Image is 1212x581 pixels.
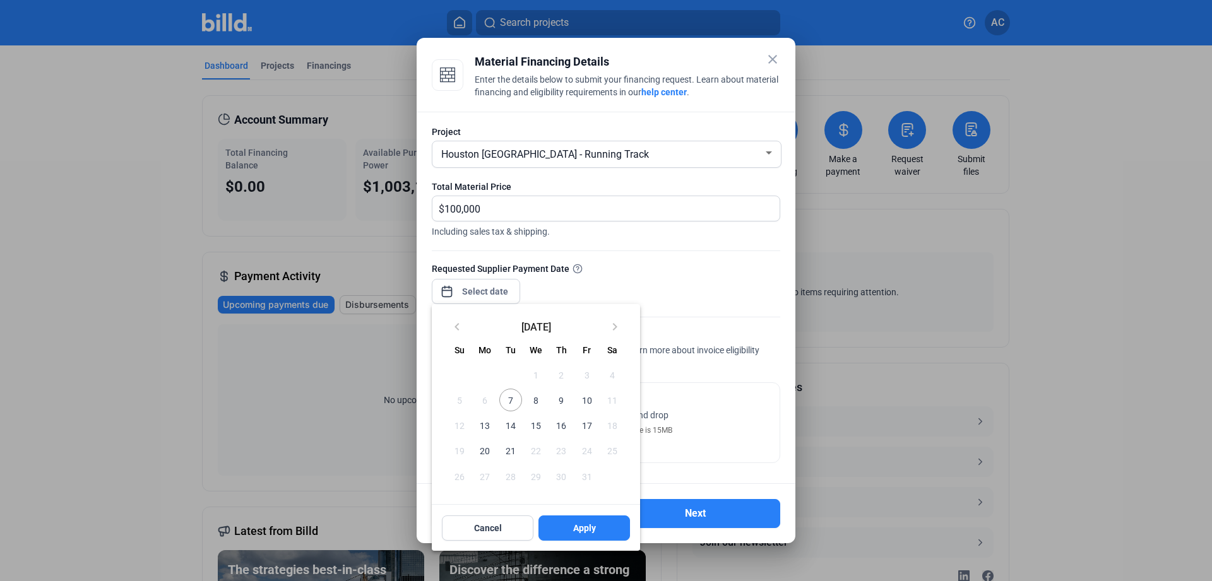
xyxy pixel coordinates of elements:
button: October 29, 2025 [523,464,549,489]
button: October 30, 2025 [549,464,574,489]
button: October 27, 2025 [472,464,497,489]
span: 11 [601,389,624,411]
button: Apply [538,515,630,541]
button: October 21, 2025 [498,438,523,463]
span: 29 [525,465,547,488]
button: October 4, 2025 [600,362,625,387]
span: 26 [448,465,471,488]
button: October 3, 2025 [574,362,599,387]
button: October 20, 2025 [472,438,497,463]
span: 2 [550,363,573,386]
span: 24 [575,439,598,462]
span: 28 [499,465,522,488]
button: October 1, 2025 [523,362,549,387]
span: 30 [550,465,573,488]
button: October 24, 2025 [574,438,599,463]
button: October 25, 2025 [600,438,625,463]
button: October 13, 2025 [472,413,497,438]
button: October 15, 2025 [523,413,549,438]
span: Sa [607,345,617,355]
span: Th [556,345,567,355]
span: 20 [473,439,496,462]
span: 22 [525,439,547,462]
span: Mo [478,345,491,355]
mat-icon: keyboard_arrow_right [607,319,622,334]
button: October 31, 2025 [574,464,599,489]
span: 10 [575,389,598,411]
button: October 26, 2025 [447,464,472,489]
button: October 28, 2025 [498,464,523,489]
span: 7 [499,389,522,411]
button: October 7, 2025 [498,387,523,413]
mat-icon: keyboard_arrow_left [449,319,465,334]
span: [DATE] [470,321,602,331]
button: October 12, 2025 [447,413,472,438]
button: October 19, 2025 [447,438,472,463]
span: Fr [583,345,591,355]
span: Cancel [474,522,502,534]
span: 25 [601,439,624,462]
span: We [530,345,542,355]
span: 4 [601,363,624,386]
span: 17 [575,414,598,437]
button: October 23, 2025 [549,438,574,463]
button: October 14, 2025 [498,413,523,438]
button: October 9, 2025 [549,387,574,413]
span: 3 [575,363,598,386]
button: October 10, 2025 [574,387,599,413]
button: October 17, 2025 [574,413,599,438]
span: 21 [499,439,522,462]
span: 23 [550,439,573,462]
td: OCT [447,362,523,387]
span: 31 [575,465,598,488]
span: 15 [525,414,547,437]
span: Tu [506,345,516,355]
button: October 8, 2025 [523,387,549,413]
span: 14 [499,414,522,437]
button: October 16, 2025 [549,413,574,438]
span: 9 [550,389,573,411]
span: 27 [473,465,496,488]
span: 16 [550,414,573,437]
span: 5 [448,389,471,411]
span: Su [454,345,465,355]
span: 13 [473,414,496,437]
button: October 18, 2025 [600,413,625,438]
span: 18 [601,414,624,437]
span: 6 [473,389,496,411]
button: October 11, 2025 [600,387,625,413]
span: 8 [525,389,547,411]
span: Apply [573,522,596,534]
span: 12 [448,414,471,437]
button: October 5, 2025 [447,387,472,413]
button: October 2, 2025 [549,362,574,387]
button: October 22, 2025 [523,438,549,463]
button: October 6, 2025 [472,387,497,413]
span: 1 [525,363,547,386]
span: 19 [448,439,471,462]
button: Cancel [442,515,533,541]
